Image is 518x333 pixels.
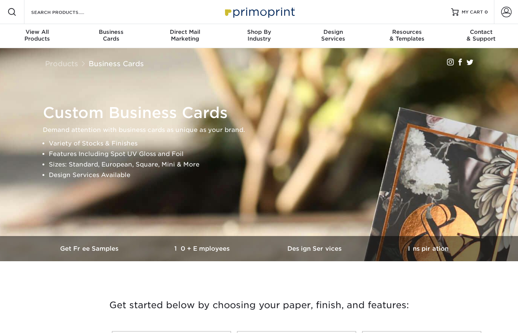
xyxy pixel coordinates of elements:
h1: Custom Business Cards [43,104,482,122]
div: Services [296,29,370,42]
a: Contact& Support [444,24,518,48]
p: Demand attention with business cards as unique as your brand. [43,125,482,135]
span: 0 [485,9,488,15]
a: Products [45,59,78,68]
a: Design Services [259,236,372,261]
span: Resources [370,29,444,35]
span: Design [296,29,370,35]
span: Direct Mail [148,29,222,35]
h3: Design Services [259,245,372,252]
div: & Templates [370,29,444,42]
a: BusinessCards [74,24,148,48]
li: Design Services Available [49,170,482,180]
span: Shop By [222,29,296,35]
li: Variety of Stocks & Finishes [49,138,482,149]
input: SEARCH PRODUCTS..... [30,8,104,17]
a: Get Free Samples [34,236,146,261]
a: DesignServices [296,24,370,48]
span: Contact [444,29,518,35]
li: Features Including Spot UV Gloss and Foil [49,149,482,159]
div: Industry [222,29,296,42]
a: Resources& Templates [370,24,444,48]
li: Sizes: Standard, European, Square, Mini & More [49,159,482,170]
span: Business [74,29,148,35]
div: Marketing [148,29,222,42]
h3: 10+ Employees [146,245,259,252]
img: Primoprint [222,4,297,20]
a: 10+ Employees [146,236,259,261]
div: & Support [444,29,518,42]
a: Inspiration [372,236,485,261]
a: Direct MailMarketing [148,24,222,48]
a: Business Cards [89,59,144,68]
div: Cards [74,29,148,42]
a: Shop ByIndustry [222,24,296,48]
h3: Get started below by choosing your paper, finish, and features: [39,288,479,322]
h3: Inspiration [372,245,485,252]
span: MY CART [462,9,483,15]
h3: Get Free Samples [34,245,146,252]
